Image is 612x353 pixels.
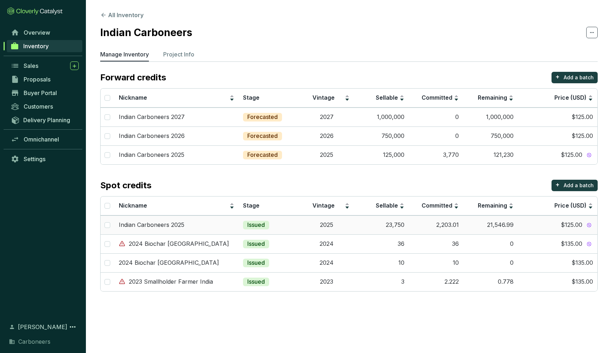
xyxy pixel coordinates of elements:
[7,40,82,52] a: Inventory
[100,180,151,191] p: Spot credits
[119,202,147,209] span: Nickname
[247,259,265,267] p: Issued
[129,278,213,286] p: 2023 Smallholder Farmer India
[100,50,149,59] p: Manage Inventory
[7,114,82,126] a: Delivery Planning
[7,73,82,85] a: Proposals
[247,221,265,229] p: Issued
[552,180,598,191] button: +Add a batch
[409,145,463,164] td: 3,770
[129,240,229,248] p: 2024 Biochar [GEOGRAPHIC_DATA]
[463,215,518,234] td: 21,546.99
[23,116,70,124] span: Delivery Planning
[312,202,335,209] span: Vintage
[100,72,166,83] p: Forward credits
[518,253,597,272] td: $135.00
[354,126,409,145] td: 750,000
[554,202,587,209] span: Price (USD)
[119,151,184,159] p: Indian Carboneers 2025
[299,234,354,253] td: 2024
[354,145,409,164] td: 125,000
[354,234,409,253] td: 36
[376,202,398,209] span: Sellable
[24,62,38,69] span: Sales
[463,108,518,126] td: 1,000,000
[7,26,82,39] a: Overview
[518,272,597,291] td: $135.00
[354,253,409,272] td: 10
[119,113,185,121] p: Indian Carboneers 2027
[564,182,594,189] p: Add a batch
[299,272,354,291] td: 2023
[409,234,463,253] td: 36
[243,202,259,209] span: Stage
[409,108,463,126] td: 0
[554,94,587,101] span: Price (USD)
[163,50,194,59] p: Project Info
[354,272,409,291] td: 3
[239,89,299,108] th: Stage
[7,133,82,145] a: Omnichannel
[24,76,50,83] span: Proposals
[376,94,398,101] span: Sellable
[463,145,518,164] td: 121,230
[119,221,184,229] p: Indian Carboneers 2025
[7,87,82,99] a: Buyer Portal
[24,103,53,110] span: Customers
[463,253,518,272] td: 0
[409,126,463,145] td: 0
[247,132,278,140] p: Forecasted
[299,108,354,126] td: 2027
[564,74,594,81] p: Add a batch
[119,259,219,267] p: 2024 Biochar [GEOGRAPHIC_DATA]
[18,323,67,331] span: [PERSON_NAME]
[247,151,278,159] p: Forecasted
[100,25,192,40] h2: Indian Carboneers
[243,94,259,101] span: Stage
[518,126,597,145] td: $125.00
[561,240,582,248] span: $135.00
[478,94,507,101] span: Remaining
[299,253,354,272] td: 2024
[299,126,354,145] td: 2026
[247,278,265,286] p: Issued
[18,337,50,346] span: Carboneers
[555,180,560,190] p: +
[409,272,463,291] td: 2.222
[561,221,582,229] span: $125.00
[463,126,518,145] td: 750,000
[7,153,82,165] a: Settings
[463,272,518,291] td: 0.778
[555,72,560,82] p: +
[23,43,49,50] span: Inventory
[409,253,463,272] td: 10
[552,72,598,83] button: +Add a batch
[7,60,82,72] a: Sales
[247,240,265,248] p: Issued
[561,151,582,159] span: $125.00
[312,94,335,101] span: Vintage
[409,215,463,234] td: 2,203.01
[354,108,409,126] td: 1,000,000
[299,145,354,164] td: 2025
[354,215,409,234] td: 23,750
[24,136,59,143] span: Omnichannel
[119,94,147,101] span: Nickname
[518,108,597,126] td: $125.00
[119,132,185,140] p: Indian Carboneers 2026
[7,100,82,113] a: Customers
[24,89,57,96] span: Buyer Portal
[24,29,50,36] span: Overview
[24,155,45,163] span: Settings
[422,94,452,101] span: Committed
[299,215,354,234] td: 2025
[247,113,278,121] p: Forecasted
[478,202,507,209] span: Remaining
[422,202,452,209] span: Committed
[239,197,299,215] th: Stage
[463,234,518,253] td: 0
[100,11,144,19] button: All Inventory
